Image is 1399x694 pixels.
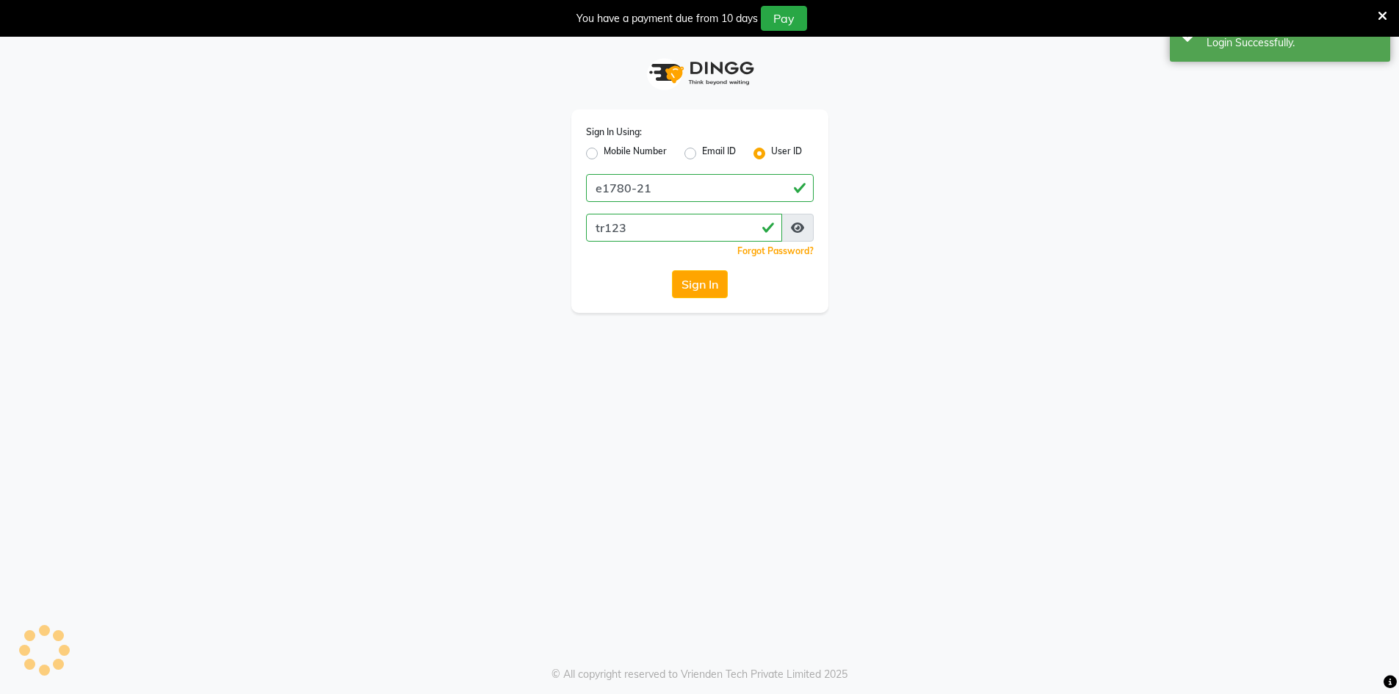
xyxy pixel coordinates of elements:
[761,6,807,31] button: Pay
[1207,35,1379,51] div: Login Successfully.
[702,145,736,162] label: Email ID
[586,174,814,202] input: Username
[604,145,667,162] label: Mobile Number
[771,145,802,162] label: User ID
[576,11,758,26] div: You have a payment due from 10 days
[641,51,759,95] img: logo1.svg
[586,214,782,242] input: Username
[672,270,728,298] button: Sign In
[586,126,642,139] label: Sign In Using:
[737,245,814,256] a: Forgot Password?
